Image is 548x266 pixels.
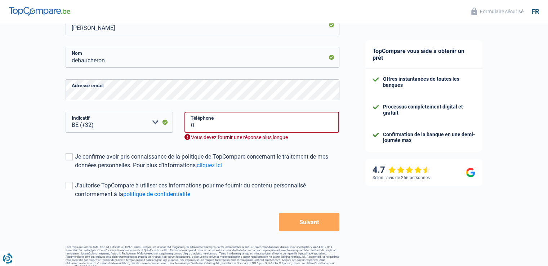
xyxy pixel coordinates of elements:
[184,134,339,141] div: Vous devez fournir une réponse plus longue
[197,162,222,169] a: cliquez ici
[365,40,482,69] div: TopCompare vous aide à obtenir un prêt
[467,5,528,17] button: Formulaire sécurisé
[531,8,539,15] div: fr
[373,175,430,180] div: Selon l’avis de 266 personnes
[383,76,475,88] div: Offres instantanées de toutes les banques
[9,7,70,15] img: TopCompare Logo
[75,152,339,170] div: Je confirme avoir pris connaissance de la politique de TopCompare concernant le traitement de mes...
[383,132,475,144] div: Confirmation de la banque en une demi-journée max
[383,104,475,116] div: Processus complètement digital et gratuit
[279,213,339,231] button: Suivant
[373,165,431,175] div: 4.7
[75,181,339,199] div: J'autorise TopCompare à utiliser ces informations pour me fournir du contenu personnalisé conform...
[123,191,190,198] a: politique de confidentialité
[184,112,339,133] input: 401020304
